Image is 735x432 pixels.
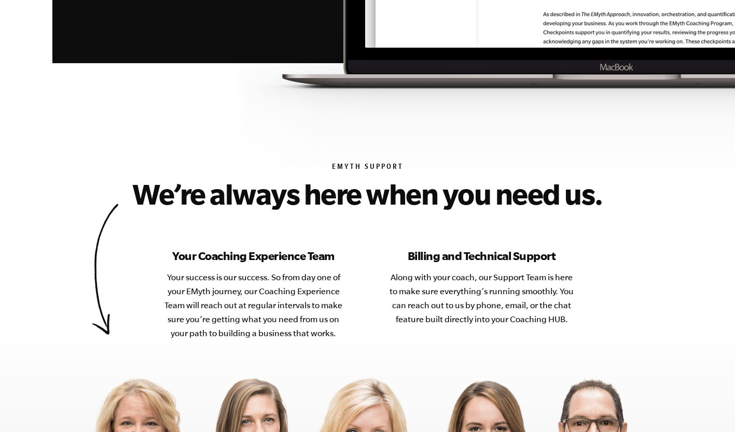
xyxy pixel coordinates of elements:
[52,163,683,173] h6: EMyth Support
[389,248,575,264] h3: Billing and Technical Support
[160,270,347,340] p: Your success is our success. So from day one of your EMyth journey, our Coaching Experience Team ...
[160,248,347,264] h3: Your Coaching Experience Team
[389,270,575,326] p: Along with your coach, our Support Team is here to make sure everything’s running smoothly. You c...
[683,382,735,432] iframe: Chat Widget
[119,177,617,210] h2: We’re always here when you need us.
